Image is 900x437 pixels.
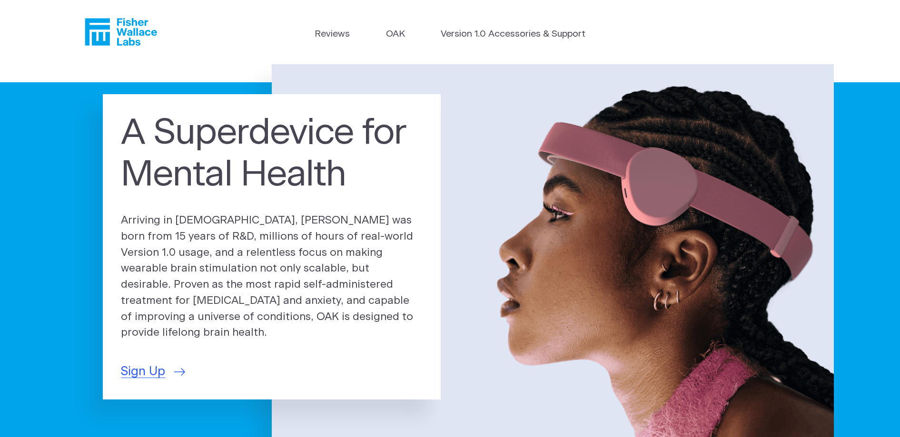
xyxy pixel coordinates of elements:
a: Fisher Wallace [85,18,157,46]
a: OAK [386,28,405,41]
h1: A Superdevice for Mental Health [121,112,423,195]
a: Reviews [315,28,350,41]
p: Arriving in [DEMOGRAPHIC_DATA], [PERSON_NAME] was born from 15 years of R&D, millions of hours of... [121,213,423,341]
a: Version 1.0 Accessories & Support [441,28,585,41]
span: Sign Up [121,362,165,381]
a: Sign Up [121,362,185,381]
